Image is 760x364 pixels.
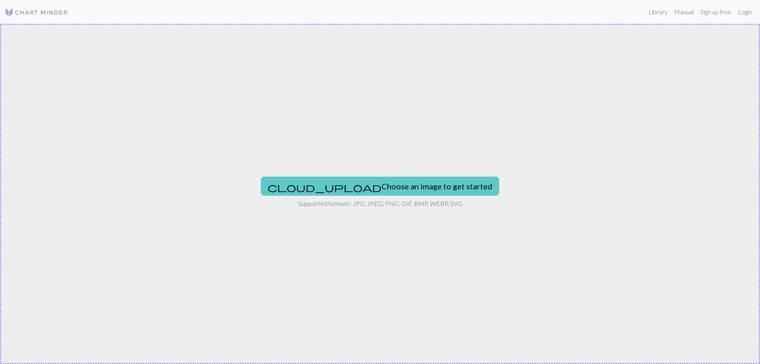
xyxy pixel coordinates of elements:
[645,4,671,20] a: Library
[298,199,462,208] p: Supported formats: JPG, JPEG, PNG, GIF, BMP, WEBP, SVG
[735,4,755,20] a: Login
[671,4,697,20] a: Manual
[697,4,735,20] a: Sign up free
[261,177,499,196] button: Choose an image to get started
[5,8,68,17] img: Logo
[268,182,382,193] span: cloud_upload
